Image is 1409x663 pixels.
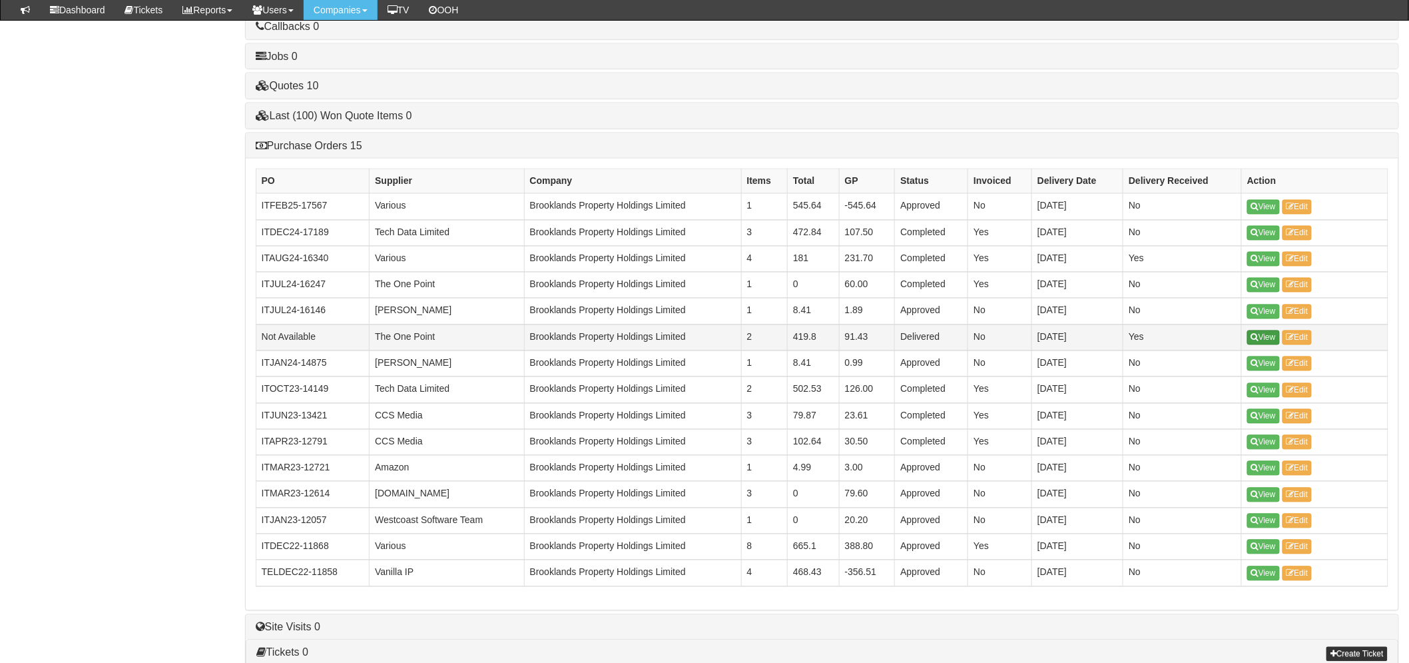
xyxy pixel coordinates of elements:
td: No [1123,560,1242,586]
a: View [1247,383,1280,398]
td: 126.00 [839,377,895,403]
td: No [1123,403,1242,429]
td: ITFEB25-17567 [256,194,370,220]
td: 8 [741,534,788,560]
td: No [1123,377,1242,403]
td: Yes [968,220,1032,246]
td: 20.20 [839,508,895,534]
td: [DATE] [1032,560,1123,586]
td: No [968,482,1032,508]
td: 1 [741,273,788,299]
td: 1 [741,456,788,482]
td: 468.43 [788,560,840,586]
td: No [1123,273,1242,299]
td: Approved [895,482,968,508]
td: Yes [968,246,1032,272]
a: Edit [1282,435,1312,450]
td: No [1123,534,1242,560]
td: [DATE] [1032,482,1123,508]
a: Callbacks 0 [256,21,320,32]
a: View [1247,488,1280,502]
td: ITJUL24-16146 [256,299,370,325]
td: Westcoast Software Team [370,508,524,534]
a: View [1247,356,1280,371]
td: Brooklands Property Holdings Limited [524,534,741,560]
td: No [968,325,1032,350]
td: [DATE] [1032,220,1123,246]
td: 545.64 [788,194,840,220]
a: Edit [1282,488,1312,502]
td: Approved [895,534,968,560]
a: View [1247,435,1280,450]
td: 502.53 [788,377,840,403]
a: View [1247,305,1280,319]
th: Supplier [370,169,524,194]
td: [PERSON_NAME] [370,351,524,377]
td: ITMAR23-12721 [256,456,370,482]
td: [DATE] [1032,403,1123,429]
td: Brooklands Property Holdings Limited [524,482,741,508]
td: Brooklands Property Holdings Limited [524,325,741,350]
td: Approved [895,194,968,220]
td: ITAUG24-16340 [256,246,370,272]
td: 3 [741,482,788,508]
td: Brooklands Property Holdings Limited [524,456,741,482]
td: Brooklands Property Holdings Limited [524,273,741,299]
a: View [1247,252,1280,267]
a: Site Visits 0 [256,622,320,633]
td: No [1123,220,1242,246]
td: Tech Data Limited [370,377,524,403]
td: -356.51 [839,560,895,586]
th: Invoiced [968,169,1032,194]
td: Vanilla IP [370,560,524,586]
td: 1 [741,194,788,220]
th: Status [895,169,968,194]
td: Completed [895,377,968,403]
td: [DATE] [1032,273,1123,299]
td: 4 [741,246,788,272]
td: 107.50 [839,220,895,246]
td: 4 [741,560,788,586]
td: Brooklands Property Holdings Limited [524,194,741,220]
td: [DATE] [1032,377,1123,403]
td: 0 [788,508,840,534]
td: 1 [741,351,788,377]
td: The One Point [370,273,524,299]
a: Edit [1282,200,1312,215]
td: Approved [895,456,968,482]
td: 91.43 [839,325,895,350]
a: Edit [1282,331,1312,345]
td: [DATE] [1032,429,1123,455]
td: [DATE] [1032,534,1123,560]
td: Various [370,246,524,272]
td: 2 [741,325,788,350]
a: Last (100) Won Quote Items 0 [256,110,412,121]
th: GP [839,169,895,194]
a: Edit [1282,356,1312,371]
td: [DATE] [1032,456,1123,482]
td: CCS Media [370,403,524,429]
a: View [1247,540,1280,554]
td: ITJAN23-12057 [256,508,370,534]
td: No [968,299,1032,325]
td: Tech Data Limited [370,220,524,246]
td: ITDEC24-17189 [256,220,370,246]
a: Edit [1282,540,1312,554]
td: No [1123,456,1242,482]
td: 2 [741,377,788,403]
td: Brooklands Property Holdings Limited [524,246,741,272]
td: Yes [1123,325,1242,350]
a: Edit [1282,278,1312,293]
td: 3 [741,429,788,455]
td: Brooklands Property Holdings Limited [524,351,741,377]
td: 1 [741,508,788,534]
td: Various [370,194,524,220]
td: 4.99 [788,456,840,482]
a: Quotes 10 [256,80,319,91]
td: [DATE] [1032,351,1123,377]
td: Yes [968,403,1032,429]
td: Delivered [895,325,968,350]
td: 30.50 [839,429,895,455]
td: Yes [968,273,1032,299]
td: Brooklands Property Holdings Limited [524,377,741,403]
